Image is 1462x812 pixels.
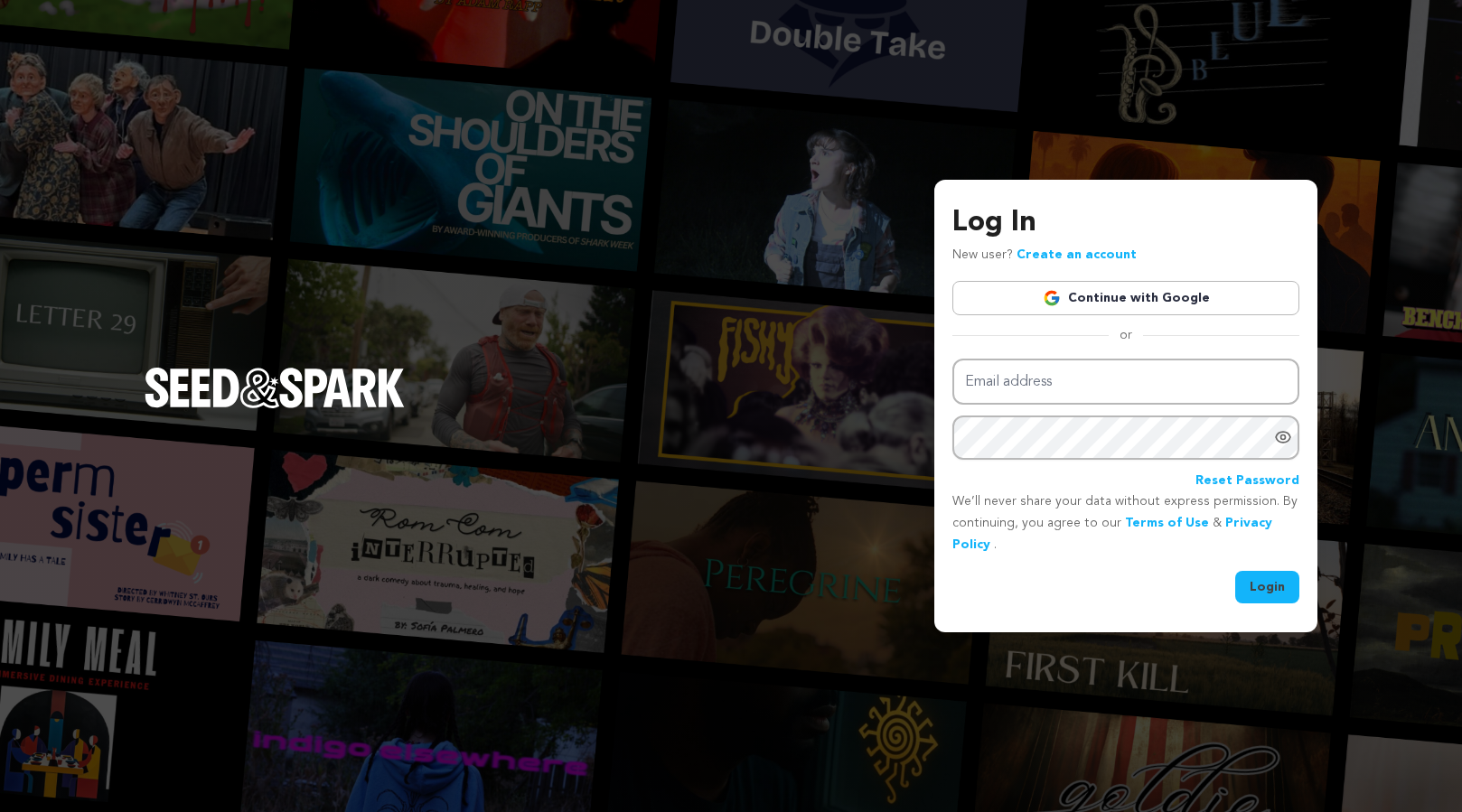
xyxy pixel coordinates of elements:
h3: Log In [952,201,1299,245]
button: Login [1235,571,1299,603]
p: New user? [952,245,1137,266]
p: We’ll never share your data without express permission. By continuing, you agree to our & . [952,491,1299,555]
a: Continue with Google [952,281,1299,315]
img: Seed&Spark Logo [145,368,405,407]
a: Terms of Use [1125,517,1209,529]
a: Create an account [1017,248,1137,261]
a: Show password as plain text. Warning: this will display your password on the screen. [1274,428,1292,446]
a: Reset Password [1195,471,1299,492]
input: Email address [952,359,1299,405]
img: Google logo [1043,289,1061,307]
a: Seed&Spark Homepage [145,368,405,443]
a: Privacy Policy [952,517,1272,551]
span: or [1109,326,1143,344]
